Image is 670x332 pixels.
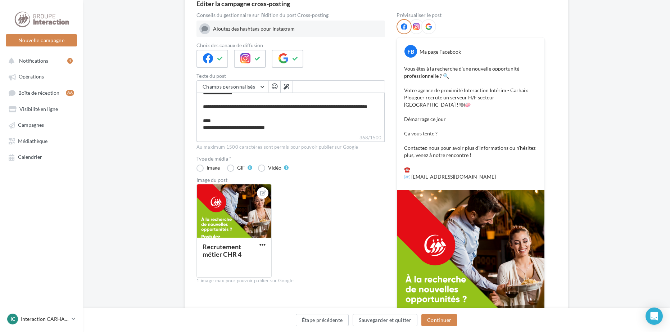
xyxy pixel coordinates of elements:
span: IC [10,315,15,323]
label: Texte du post [196,73,385,78]
div: 1 [67,58,73,64]
a: Boîte de réception86 [4,86,78,99]
div: Ajoutez des hashtags pour Instagram [213,25,382,32]
label: 368/1500 [196,134,385,142]
a: Campagnes [4,118,78,131]
label: Choix des canaux de diffusion [196,43,385,48]
div: Open Intercom Messenger [646,308,663,325]
button: Étape précédente [296,314,349,326]
div: 1 image max pour pouvoir publier sur Google [196,278,385,284]
p: Interaction CARHAIX [21,315,69,323]
div: Au maximum 1500 caractères sont permis pour pouvoir publier sur Google [196,144,385,151]
span: Médiathèque [18,138,47,144]
div: Vidéo [268,165,281,170]
div: Recrutement métier CHR 4 [203,243,241,258]
button: Nouvelle campagne [6,34,77,46]
div: Conseils du gestionnaire sur l'édition du post Cross-posting [196,13,385,18]
a: Opérations [4,70,78,83]
span: Calendrier [18,154,42,160]
a: Médiathèque [4,134,78,147]
span: Champs personnalisés [203,84,255,90]
label: Type de média * [196,156,385,161]
span: Notifications [19,58,48,64]
p: Vous êtes à la recherche d’une nouvelle opportunité professionnelle ? 🔍 Votre agence de proximité... [404,65,537,180]
button: Continuer [421,314,457,326]
a: IC Interaction CARHAIX [6,312,77,326]
span: Visibilité en ligne [19,106,58,112]
div: Ma page Facebook [420,48,461,55]
div: Image [207,165,220,170]
span: Campagnes [18,122,44,128]
span: Boîte de réception [18,90,59,96]
div: Editer la campagne cross-posting [196,0,290,7]
button: Champs personnalisés [197,81,268,93]
span: Opérations [19,74,44,80]
div: 86 [66,90,74,96]
a: Visibilité en ligne [4,102,78,115]
button: Notifications 1 [4,54,76,67]
div: Prévisualiser le post [397,13,545,18]
div: GIF [237,165,245,170]
a: Calendrier [4,150,78,163]
button: Sauvegarder et quitter [353,314,417,326]
div: FB [404,45,417,58]
div: Image du post [196,178,385,183]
